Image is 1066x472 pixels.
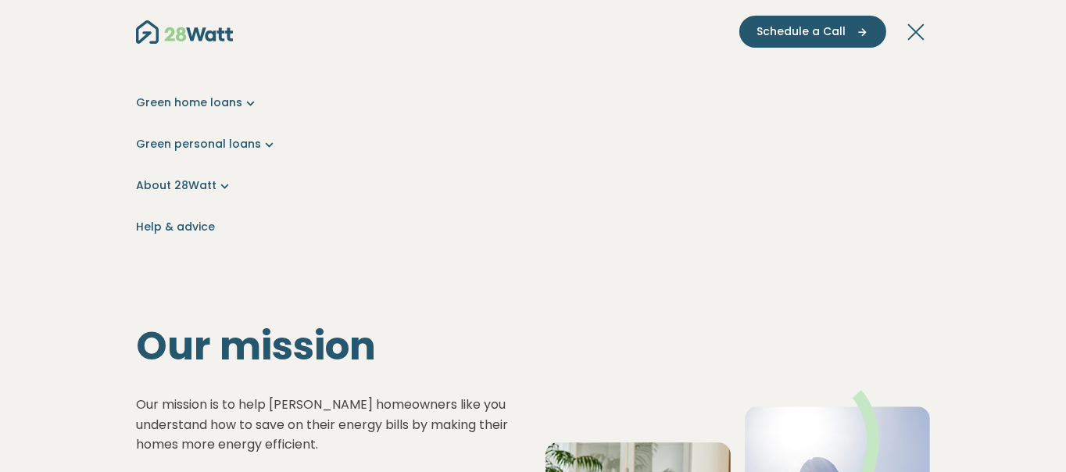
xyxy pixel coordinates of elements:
nav: Main navigation [136,16,930,282]
button: Schedule a Call [739,16,886,48]
span: Schedule a Call [757,23,846,40]
a: About 28Watt [136,177,930,194]
a: Green home loans [136,95,930,111]
a: Green personal loans [136,136,930,152]
p: Our mission is to help [PERSON_NAME] homeowners like you understand how to save on their energy b... [136,395,520,455]
img: 28Watt [136,20,233,44]
button: Toggle navigation [905,24,930,40]
a: Help & advice [136,219,930,235]
h1: Our mission [136,323,520,370]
